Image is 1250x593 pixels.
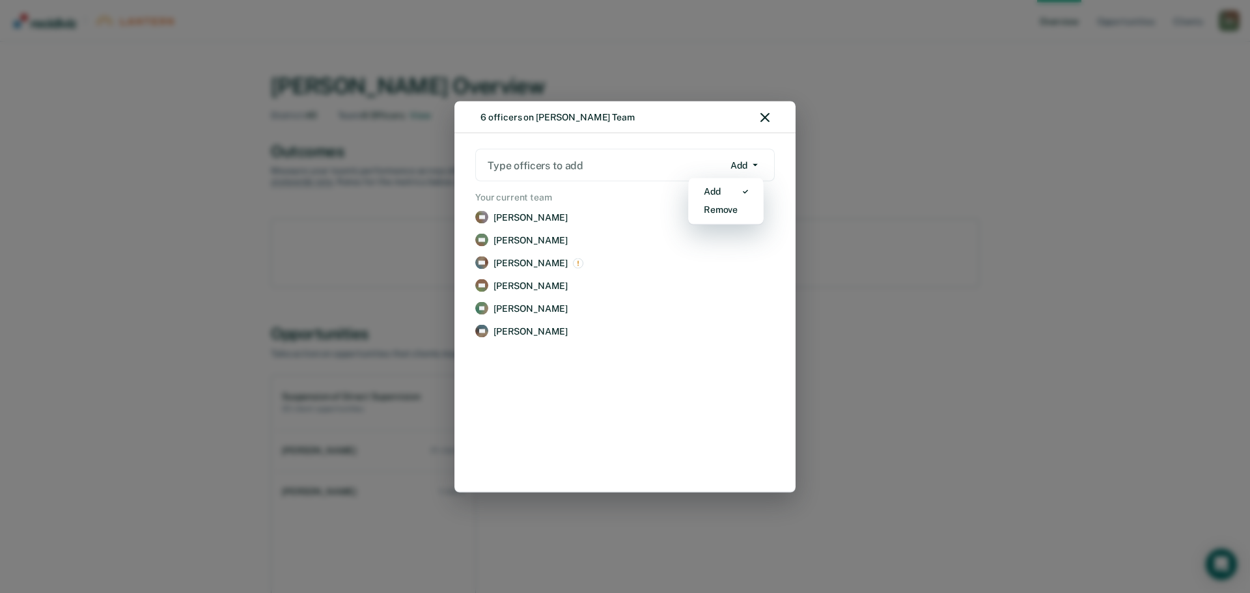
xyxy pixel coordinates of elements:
h2: Your current team [473,192,777,203]
p: [PERSON_NAME] [493,325,568,337]
p: [PERSON_NAME] [493,257,568,268]
a: View supervision staff details for Megan Caterino [473,231,777,249]
img: This is an excluded officer [573,258,583,268]
p: [PERSON_NAME] [493,280,568,291]
a: View supervision staff details for Adam Daniels [473,254,777,271]
p: [PERSON_NAME] [493,303,568,314]
button: Add [725,155,764,176]
a: View supervision staff details for Raylon Brooks [473,208,777,226]
div: Add [704,186,721,197]
div: 6 officers on [PERSON_NAME] Team [480,111,635,122]
a: View supervision staff details for Shuntae Davidson [473,277,777,294]
div: Remove [704,204,738,215]
a: View supervision staff details for Shertoya Vaughn [473,322,777,340]
p: [PERSON_NAME] [493,212,568,223]
p: [PERSON_NAME] [493,234,568,245]
a: Remove [688,202,764,220]
a: View supervision staff details for Dee Fletcher [473,299,777,317]
a: Add [688,184,764,202]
